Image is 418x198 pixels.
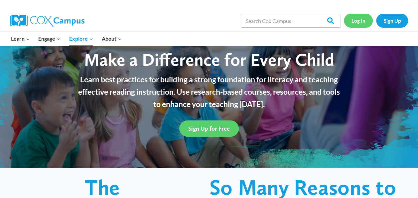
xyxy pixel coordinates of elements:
p: Learn best practices for building a strong foundation for literacy and teaching effective reading... [74,73,344,110]
a: Log In [344,14,373,27]
button: Child menu of Explore [65,32,97,46]
img: Cox Campus [10,15,84,27]
button: Child menu of Engage [34,32,65,46]
button: Child menu of About [97,32,126,46]
nav: Primary Navigation [7,32,126,46]
a: Sign Up [376,14,408,27]
button: Child menu of Learn [7,32,34,46]
span: Make a Difference for Every Child [84,49,334,70]
input: Search Cox Campus [241,14,341,27]
nav: Secondary Navigation [344,14,408,27]
a: Sign Up for Free [179,120,239,137]
span: Sign Up for Free [188,125,230,132]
